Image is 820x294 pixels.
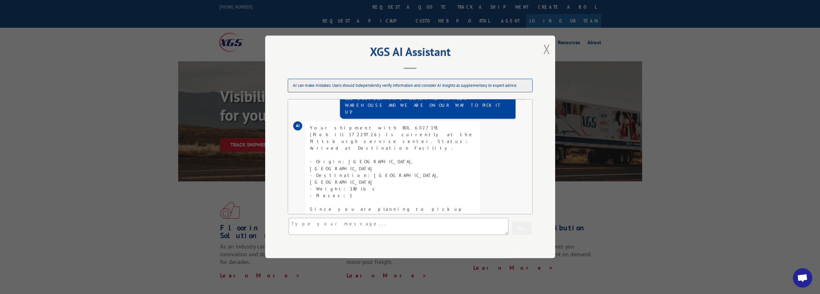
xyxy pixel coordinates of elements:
[281,47,539,59] h2: XGS AI Assistant
[345,95,510,116] div: BOL 6027191. THE CARPET IS IN YOUR WAREHOUSE AND WE ARE ON OUR WAY TO PICK IT UP.
[512,222,531,235] button: Send
[288,79,533,93] div: AI can make mistakes. Users should independently verify information and consider AI insights as s...
[793,268,812,288] div: Open chat
[543,40,550,57] button: Close modal
[310,125,475,287] div: Your shipment with BOL 6027191 (Probill 17229726) is currently at the Pittsburgh service center. ...
[293,121,302,130] div: AI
